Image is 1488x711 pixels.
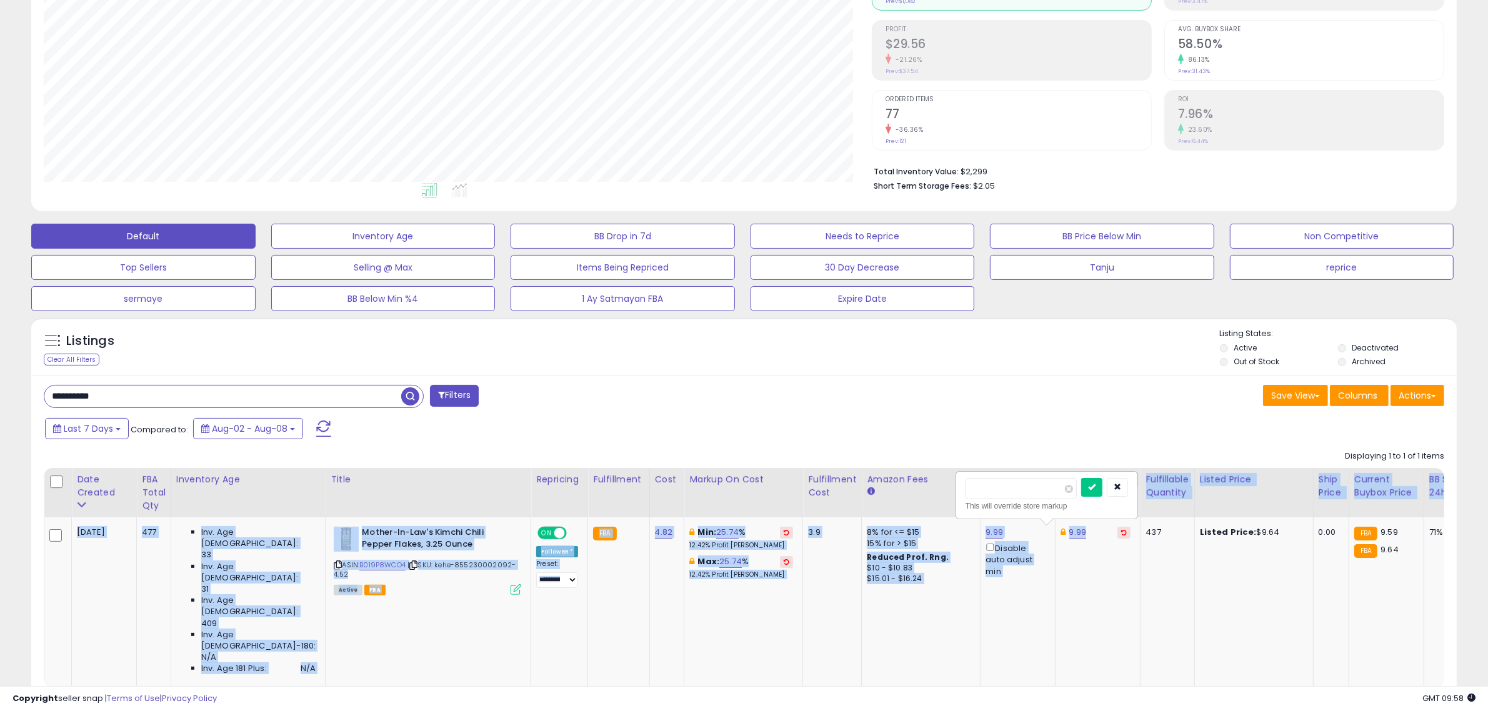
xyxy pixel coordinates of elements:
div: Preset: [536,560,578,588]
a: B019P8WCO4 [359,560,406,570]
a: 4.82 [655,526,673,539]
span: Columns [1338,389,1377,402]
h2: 58.50% [1178,37,1444,54]
div: Amazon Fees [867,473,975,486]
div: Listed Price [1200,473,1308,486]
small: Prev: 121 [886,137,906,145]
label: Deactivated [1352,342,1399,353]
span: 33 [201,549,211,560]
button: Non Competitive [1230,224,1454,249]
label: Archived [1352,356,1386,367]
button: 1 Ay Satmayan FBA [511,286,735,311]
b: Mother-In-Law's Kimchi Chili Pepper Flakes, 3.25 Ounce [362,527,514,553]
b: Reduced Prof. Rng. [867,552,949,562]
span: Inv. Age [DEMOGRAPHIC_DATA]: [201,595,316,617]
i: Revert to store-level Max Markup [784,559,789,565]
small: Amazon Fees. [867,486,874,497]
div: seller snap | | [12,693,217,705]
span: Avg. Buybox Share [1178,26,1444,33]
b: Min: [698,526,717,538]
button: Needs to Reprice [751,224,975,249]
div: BB Share 24h. [1429,473,1475,499]
div: Fulfillment Cost [808,473,856,499]
div: 15% for > $15 [867,538,971,549]
span: Ordered Items [886,96,1151,103]
div: Repricing [536,473,582,486]
p: Listing States: [1220,328,1457,340]
span: OFF [565,528,585,539]
button: Save View [1263,385,1328,406]
b: Max: [698,555,720,567]
button: Columns [1330,385,1389,406]
div: Follow BB * [536,546,578,557]
span: Inv. Age [DEMOGRAPHIC_DATA]: [201,561,316,584]
button: reprice [1230,255,1454,280]
button: Items Being Repriced [511,255,735,280]
button: Selling @ Max [271,255,496,280]
i: This overrides the store level min markup for this listing [689,528,694,536]
b: Listed Price: [1200,526,1257,538]
div: FBA Total Qty [142,473,166,512]
div: Date Created [77,473,131,499]
small: 23.60% [1184,125,1212,134]
div: 8% for <= $15 [867,527,971,538]
div: ASIN: [334,527,521,594]
th: The percentage added to the cost of goods (COGS) that forms the calculator for Min & Max prices. [684,468,803,517]
div: $9.64 [1200,527,1304,538]
div: Inventory Age [176,473,320,486]
span: Aug-02 - Aug-08 [212,422,287,435]
small: -21.26% [891,55,922,64]
small: Prev: 31.43% [1178,67,1210,75]
b: Short Term Storage Fees: [874,181,971,191]
span: | SKU: kehe-855230002092-4.52 [334,560,516,579]
a: Terms of Use [107,692,160,704]
span: Last 7 Days [64,422,113,435]
small: FBA [1354,527,1377,540]
span: ROI [1178,96,1444,103]
button: BB Below Min %4 [271,286,496,311]
button: Tanju [990,255,1214,280]
button: Top Sellers [31,255,256,280]
small: FBA [1354,544,1377,558]
h2: 7.96% [1178,107,1444,124]
span: 409 [201,618,217,629]
div: Current Buybox Price [1354,473,1419,499]
a: 9.99 [1069,526,1087,539]
span: 31 [201,584,209,595]
span: Inv. Age [DEMOGRAPHIC_DATA]: [201,527,316,549]
small: Prev: $37.54 [886,67,918,75]
div: Cost [655,473,679,486]
div: [DATE] [77,527,127,538]
span: Profit [886,26,1151,33]
button: Default [31,224,256,249]
span: N/A [301,663,316,674]
button: 30 Day Decrease [751,255,975,280]
small: 86.13% [1184,55,1210,64]
button: Actions [1391,385,1444,406]
h2: $29.56 [886,37,1151,54]
span: 9.64 [1381,544,1399,555]
li: $2,299 [874,163,1435,178]
span: $2.05 [973,180,995,192]
div: $15.01 - $16.24 [867,574,971,584]
label: Out of Stock [1234,356,1279,367]
a: Privacy Policy [162,692,217,704]
b: Total Inventory Value: [874,166,959,177]
button: sermaye [31,286,256,311]
h2: 77 [886,107,1151,124]
div: 71% [1429,527,1471,538]
div: Disable auto adjust min [986,541,1046,577]
div: Fulfillment [593,473,644,486]
div: Displaying 1 to 1 of 1 items [1345,450,1444,462]
button: Last 7 Days [45,418,129,439]
div: 0.00 [1319,527,1339,538]
div: Markup on Cost [689,473,797,486]
a: 25.74 [716,526,739,539]
span: All listings currently available for purchase on Amazon [334,585,362,595]
div: Clear All Filters [44,354,99,365]
strong: Copyright [12,692,58,704]
a: 9.99 [986,526,1003,539]
button: Inventory Age [271,224,496,249]
div: $10 - $10.83 [867,563,971,574]
h5: Listings [66,332,114,350]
